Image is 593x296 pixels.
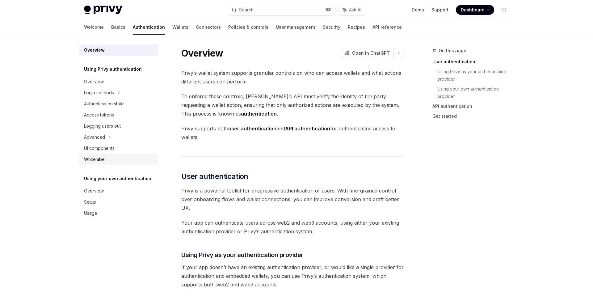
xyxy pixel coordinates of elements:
div: Whitelabel [84,156,106,163]
a: Whitelabel [79,154,158,165]
a: Authentication [133,20,165,35]
div: Setup [84,198,96,206]
a: Logging users out [79,121,158,132]
span: Dashboard [461,7,485,13]
a: UI components [79,143,158,154]
a: API reference [372,20,402,35]
strong: user authentication [228,125,276,132]
a: User authentication [432,57,514,67]
h1: Overview [181,48,223,59]
span: Using Privy as your authentication provider [181,251,303,259]
strong: authentication [241,111,277,117]
a: Connectors [196,20,221,35]
a: Recipes [348,20,365,35]
button: Search...⌘K [227,4,335,15]
a: Demo [412,7,424,13]
a: Overview [79,185,158,197]
button: Open in ChatGPT [341,48,393,58]
a: Welcome [84,20,104,35]
span: To enforce these controls, [PERSON_NAME]’s API must verify the identity of the party requesting a... [181,92,404,118]
span: If your app doesn’t have an existing authentication provider, or would like a single provider for... [181,263,404,289]
div: Overview [84,78,104,85]
div: Search... [239,6,256,14]
a: Overview [79,76,158,87]
a: Dashboard [456,5,494,15]
a: Using your own authentication provider [437,84,514,101]
a: User management [276,20,315,35]
span: ⌘ K [325,7,332,12]
a: Setup [79,197,158,208]
h5: Using your own authentication [84,175,151,182]
span: User authentication [181,171,248,181]
div: Access tokens [84,111,114,119]
button: Ask AI [339,4,366,15]
span: Privy’s wallet system supports granular controls on who can access wallets and what actions diffe... [181,69,404,86]
a: Usage [79,208,158,219]
button: Toggle dark mode [499,5,509,15]
a: Access tokens [79,109,158,121]
div: Usage [84,209,97,217]
a: API authentication [432,101,514,111]
strong: API authentication [285,125,330,132]
div: Overview [84,187,104,195]
div: Authentication state [84,100,124,108]
span: Ask AI [349,7,361,13]
div: UI components [84,145,115,152]
img: light logo [84,6,122,14]
a: Wallets [172,20,188,35]
a: Support [431,7,448,13]
a: Security [323,20,340,35]
a: Get started [432,111,514,121]
span: Privy supports both and for authenticating access to wallets. [181,124,404,142]
h5: Using Privy authentication [84,66,142,73]
div: Logging users out [84,122,121,130]
span: On this page [439,47,466,54]
a: Using Privy as your authentication provider [437,67,514,84]
a: Overview [79,44,158,56]
a: Authentication state [79,98,158,109]
span: Open in ChatGPT [352,50,390,56]
div: Login methods [84,89,114,96]
span: Privy is a powerful toolkit for progressive authentication of users. With fine-grained control ov... [181,186,404,212]
span: Your app can authenticate users across web2 and web3 accounts, using either your existing authent... [181,218,404,236]
a: Policies & controls [228,20,268,35]
a: Basics [111,20,125,35]
div: Advanced [84,133,105,141]
div: Overview [84,46,105,54]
